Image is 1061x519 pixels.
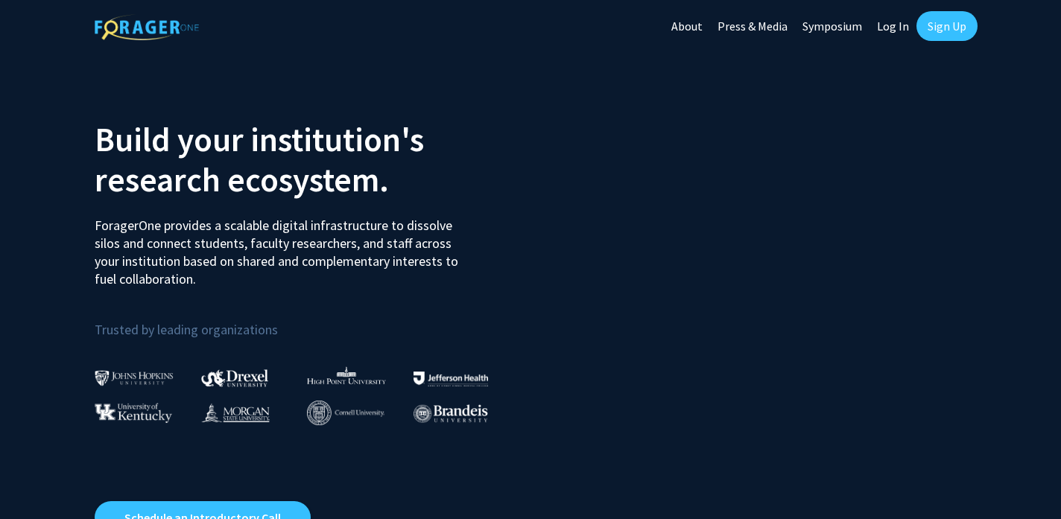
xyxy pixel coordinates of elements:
img: Drexel University [201,369,268,386]
img: High Point University [307,366,386,384]
img: Cornell University [307,401,384,425]
img: Brandeis University [414,404,488,423]
img: ForagerOne Logo [95,14,199,40]
p: Trusted by leading organizations [95,300,519,341]
h2: Build your institution's research ecosystem. [95,119,519,200]
img: Thomas Jefferson University [414,372,488,386]
img: Morgan State University [201,403,270,422]
a: Sign Up [916,11,978,41]
img: University of Kentucky [95,403,172,423]
img: Johns Hopkins University [95,370,174,386]
p: ForagerOne provides a scalable digital infrastructure to dissolve silos and connect students, fac... [95,206,469,288]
